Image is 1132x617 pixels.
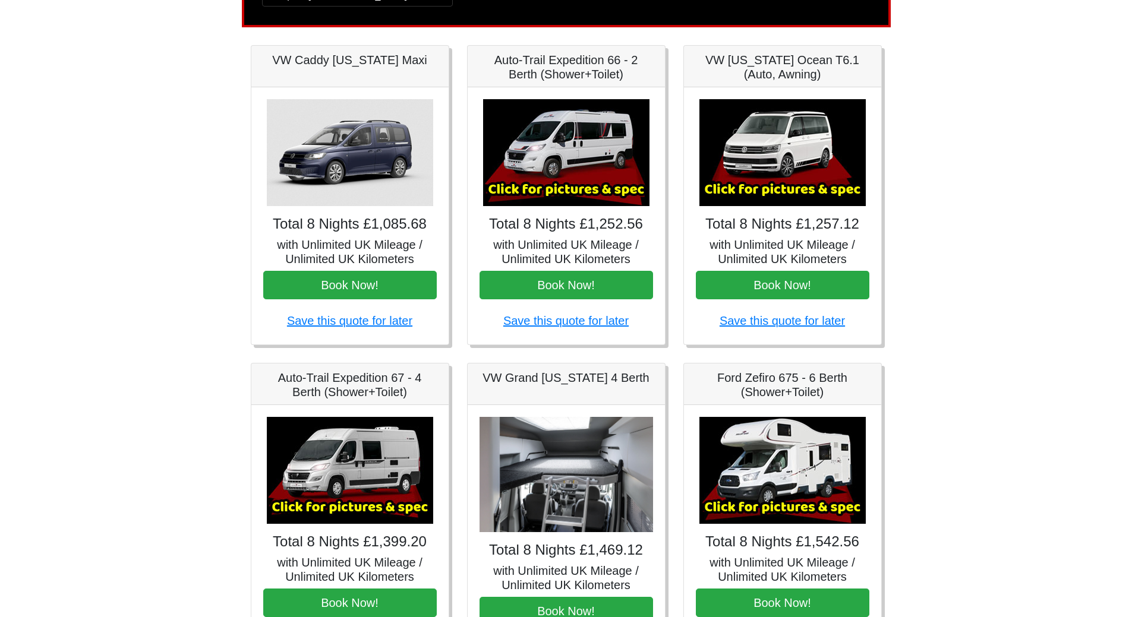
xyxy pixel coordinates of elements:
[696,238,869,266] h5: with Unlimited UK Mileage / Unlimited UK Kilometers
[699,99,866,206] img: VW California Ocean T6.1 (Auto, Awning)
[263,371,437,399] h5: Auto-Trail Expedition 67 - 4 Berth (Shower+Toilet)
[267,417,433,524] img: Auto-Trail Expedition 67 - 4 Berth (Shower+Toilet)
[480,53,653,81] h5: Auto-Trail Expedition 66 - 2 Berth (Shower+Toilet)
[480,564,653,592] h5: with Unlimited UK Mileage / Unlimited UK Kilometers
[263,238,437,266] h5: with Unlimited UK Mileage / Unlimited UK Kilometers
[696,53,869,81] h5: VW [US_STATE] Ocean T6.1 (Auto, Awning)
[263,555,437,584] h5: with Unlimited UK Mileage / Unlimited UK Kilometers
[483,99,649,206] img: Auto-Trail Expedition 66 - 2 Berth (Shower+Toilet)
[720,314,845,327] a: Save this quote for later
[480,271,653,299] button: Book Now!
[696,371,869,399] h5: Ford Zefiro 675 - 6 Berth (Shower+Toilet)
[696,216,869,233] h4: Total 8 Nights £1,257.12
[480,542,653,559] h4: Total 8 Nights £1,469.12
[696,588,869,617] button: Book Now!
[263,271,437,299] button: Book Now!
[480,216,653,233] h4: Total 8 Nights £1,252.56
[267,99,433,206] img: VW Caddy California Maxi
[696,555,869,584] h5: with Unlimited UK Mileage / Unlimited UK Kilometers
[480,371,653,385] h5: VW Grand [US_STATE] 4 Berth
[263,588,437,617] button: Book Now!
[480,238,653,266] h5: with Unlimited UK Mileage / Unlimited UK Kilometers
[287,314,412,327] a: Save this quote for later
[263,533,437,550] h4: Total 8 Nights £1,399.20
[480,417,653,533] img: VW Grand California 4 Berth
[263,216,437,233] h4: Total 8 Nights £1,085.68
[263,53,437,67] h5: VW Caddy [US_STATE] Maxi
[503,314,629,327] a: Save this quote for later
[699,417,866,524] img: Ford Zefiro 675 - 6 Berth (Shower+Toilet)
[696,533,869,550] h4: Total 8 Nights £1,542.56
[696,271,869,299] button: Book Now!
